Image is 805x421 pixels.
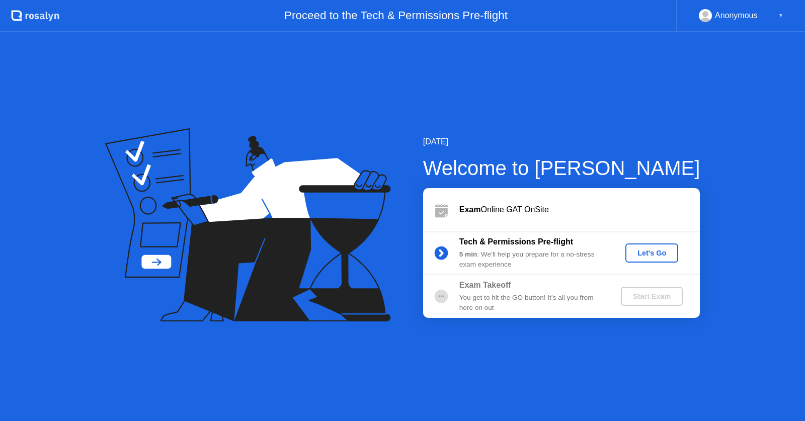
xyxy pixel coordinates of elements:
b: 5 min [459,250,477,258]
b: Exam [459,205,481,214]
div: Anonymous [715,9,758,22]
button: Let's Go [625,243,678,263]
div: [DATE] [423,136,700,148]
div: Online GAT OnSite [459,204,700,216]
div: Start Exam [625,292,679,300]
div: Let's Go [629,249,674,257]
div: : We’ll help you prepare for a no-stress exam experience [459,249,604,270]
b: Exam Takeoff [459,281,511,289]
b: Tech & Permissions Pre-flight [459,237,573,246]
div: Welcome to [PERSON_NAME] [423,153,700,183]
button: Start Exam [621,287,683,306]
div: ▼ [778,9,783,22]
div: You get to hit the GO button! It’s all you from here on out [459,293,604,313]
